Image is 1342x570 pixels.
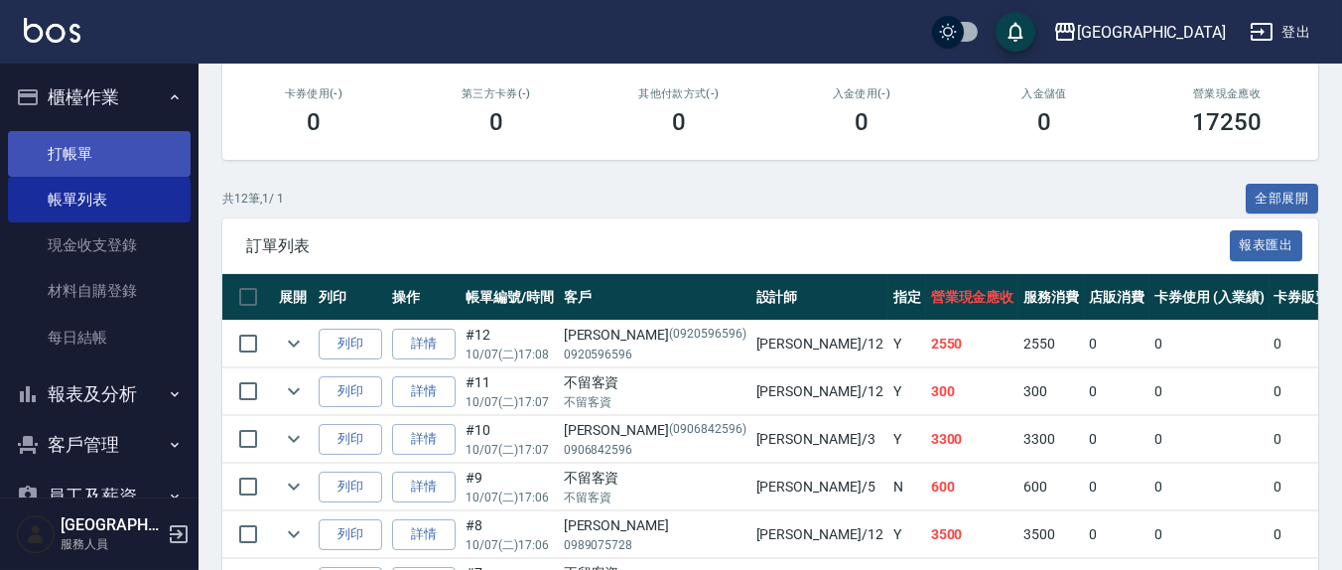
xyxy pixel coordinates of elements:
h2: 其他付款方式(-) [611,87,746,100]
th: 指定 [888,274,926,321]
p: 10/07 (二) 17:07 [466,393,554,411]
button: 列印 [319,424,382,455]
div: [PERSON_NAME] [564,325,746,346]
td: 2550 [1018,321,1084,367]
td: [PERSON_NAME] /12 [751,511,888,558]
td: 3500 [1018,511,1084,558]
div: 不留客資 [564,468,746,489]
td: 600 [1018,464,1084,510]
td: 3500 [926,511,1019,558]
a: 每日結帳 [8,315,191,360]
th: 卡券使用 (入業績) [1149,274,1270,321]
button: expand row [279,376,309,406]
td: #8 [461,511,559,558]
button: expand row [279,519,309,549]
p: 10/07 (二) 17:07 [466,441,554,459]
th: 設計師 [751,274,888,321]
p: 不留客資 [564,393,746,411]
th: 服務消費 [1018,274,1084,321]
span: 訂單列表 [246,236,1230,256]
h3: 0 [307,108,321,136]
p: 10/07 (二) 17:06 [466,536,554,554]
td: 0 [1149,368,1270,415]
h5: [GEOGRAPHIC_DATA] [61,515,162,535]
h3: 17250 [1192,108,1262,136]
h2: 營業現金應收 [1159,87,1294,100]
button: 全部展開 [1246,184,1319,214]
a: 詳情 [392,376,456,407]
td: 0 [1084,321,1149,367]
h3: 0 [489,108,503,136]
td: 0 [1149,464,1270,510]
a: 材料自購登錄 [8,268,191,314]
p: 10/07 (二) 17:08 [466,346,554,363]
td: [PERSON_NAME] /12 [751,321,888,367]
th: 店販消費 [1084,274,1149,321]
p: 0920596596 [564,346,746,363]
td: 300 [926,368,1019,415]
button: 列印 [319,519,382,550]
div: [PERSON_NAME] [564,420,746,441]
button: expand row [279,472,309,501]
img: Person [16,514,56,554]
th: 帳單編號/時間 [461,274,559,321]
p: (0906842596) [669,420,746,441]
button: [GEOGRAPHIC_DATA] [1045,12,1234,53]
button: expand row [279,329,309,358]
div: [GEOGRAPHIC_DATA] [1077,20,1226,45]
button: save [996,12,1035,52]
td: [PERSON_NAME] /12 [751,368,888,415]
img: Logo [24,18,80,43]
p: 共 12 筆, 1 / 1 [222,190,284,208]
td: N [888,464,926,510]
a: 詳情 [392,472,456,502]
td: 600 [926,464,1019,510]
td: 0 [1149,321,1270,367]
p: 0989075728 [564,536,746,554]
div: 不留客資 [564,372,746,393]
button: 列印 [319,329,382,359]
button: 報表匯出 [1230,230,1303,261]
th: 列印 [314,274,387,321]
h2: 入金儲值 [977,87,1112,100]
th: 客戶 [559,274,751,321]
td: 0 [1084,464,1149,510]
button: 櫃檯作業 [8,71,191,123]
th: 操作 [387,274,461,321]
h2: 入金使用(-) [794,87,929,100]
td: 3300 [926,416,1019,463]
p: 0906842596 [564,441,746,459]
p: 不留客資 [564,489,746,506]
button: 列印 [319,472,382,502]
button: expand row [279,424,309,454]
p: (0920596596) [669,325,746,346]
button: 報表及分析 [8,368,191,420]
td: Y [888,416,926,463]
h3: 0 [672,108,686,136]
h2: 卡券使用(-) [246,87,381,100]
button: 客戶管理 [8,419,191,471]
td: 0 [1084,511,1149,558]
a: 現金收支登錄 [8,222,191,268]
td: 2550 [926,321,1019,367]
td: 0 [1084,368,1149,415]
div: [PERSON_NAME] [564,515,746,536]
td: Y [888,321,926,367]
td: 0 [1084,416,1149,463]
td: 0 [1149,511,1270,558]
button: 登出 [1242,14,1318,51]
td: [PERSON_NAME] /5 [751,464,888,510]
h3: 0 [855,108,869,136]
h3: 0 [1037,108,1051,136]
h2: 第三方卡券(-) [429,87,564,100]
a: 詳情 [392,424,456,455]
a: 報表匯出 [1230,235,1303,254]
a: 打帳單 [8,131,191,177]
a: 詳情 [392,329,456,359]
a: 帳單列表 [8,177,191,222]
p: 服務人員 [61,535,162,553]
td: #11 [461,368,559,415]
th: 展開 [274,274,314,321]
td: 300 [1018,368,1084,415]
td: #10 [461,416,559,463]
